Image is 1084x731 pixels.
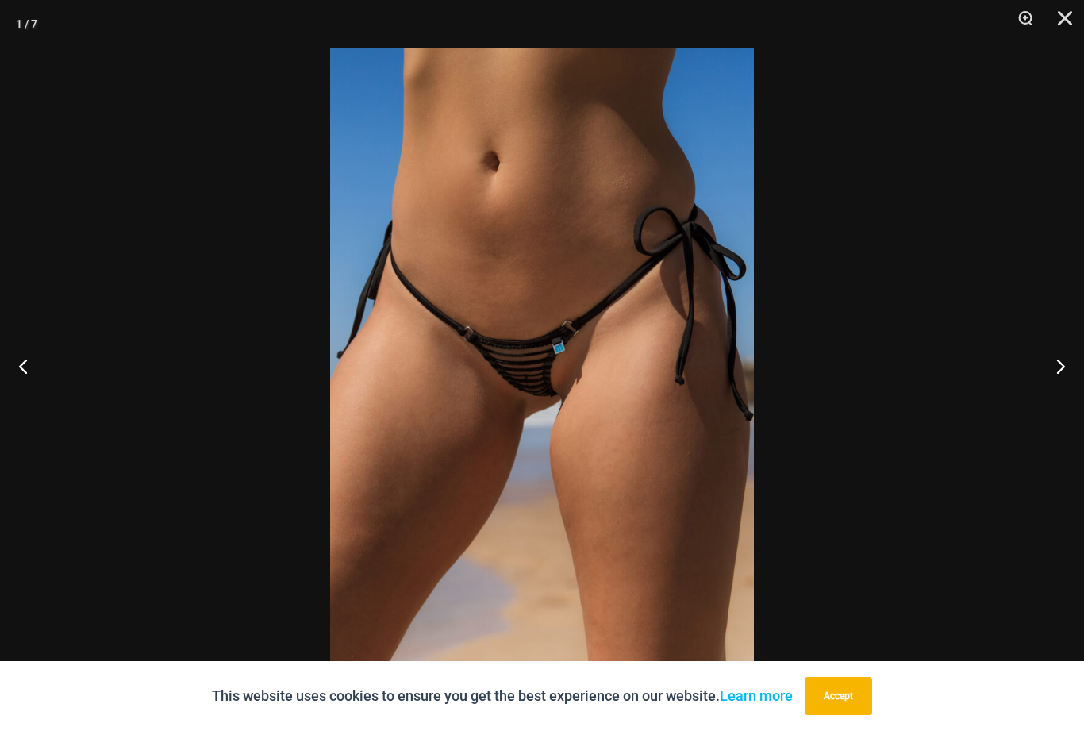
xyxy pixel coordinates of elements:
p: This website uses cookies to ensure you get the best experience on our website. [212,684,793,708]
button: Next [1024,326,1084,406]
div: 1 / 7 [16,12,37,36]
img: Tide Lines Black 480 Micro 01 [330,48,754,683]
a: Learn more [720,687,793,704]
button: Accept [805,677,872,715]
